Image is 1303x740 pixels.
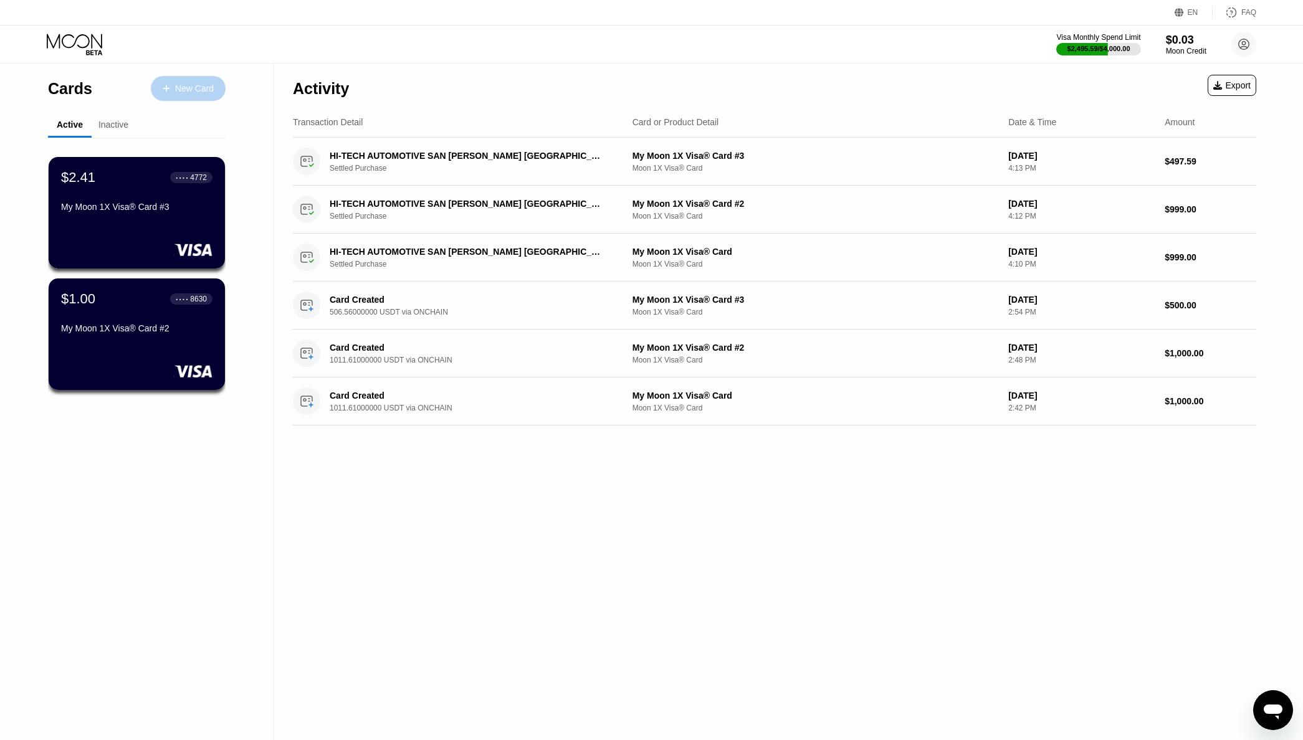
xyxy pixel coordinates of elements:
[1008,356,1155,364] div: 2:48 PM
[1067,45,1130,52] div: $2,495.59 / $4,000.00
[632,247,998,257] div: My Moon 1X Visa® Card
[330,247,606,257] div: HI-TECH AUTOMOTIVE SAN [PERSON_NAME] [GEOGRAPHIC_DATA]
[190,295,207,303] div: 8630
[293,80,349,98] div: Activity
[330,391,606,401] div: Card Created
[1056,33,1140,55] div: Visa Monthly Spend Limit$2,495.59/$4,000.00
[293,330,1256,377] div: Card Created1011.61000000 USDT via ONCHAINMy Moon 1X Visa® Card #2Moon 1X Visa® Card[DATE]2:48 PM...
[632,151,998,161] div: My Moon 1X Visa® Card #3
[1165,396,1256,406] div: $1,000.00
[293,138,1256,186] div: HI-TECH AUTOMOTIVE SAN [PERSON_NAME] [GEOGRAPHIC_DATA]Settled PurchaseMy Moon 1X Visa® Card #3Moo...
[1008,295,1155,305] div: [DATE]
[176,297,188,301] div: ● ● ● ●
[330,295,606,305] div: Card Created
[330,260,626,268] div: Settled Purchase
[1175,6,1213,19] div: EN
[1056,33,1140,42] div: Visa Monthly Spend Limit
[1166,47,1206,55] div: Moon Credit
[1165,156,1256,166] div: $497.59
[1008,212,1155,221] div: 4:12 PM
[175,83,214,94] div: New Card
[330,199,606,209] div: HI-TECH AUTOMOTIVE SAN [PERSON_NAME] [GEOGRAPHIC_DATA]
[61,323,212,333] div: My Moon 1X Visa® Card #2
[330,356,626,364] div: 1011.61000000 USDT via ONCHAIN
[1008,247,1155,257] div: [DATE]
[1166,34,1206,47] div: $0.03
[632,199,998,209] div: My Moon 1X Visa® Card #2
[98,120,128,130] div: Inactive
[632,391,998,401] div: My Moon 1X Visa® Card
[1165,204,1256,214] div: $999.00
[48,80,92,98] div: Cards
[1208,75,1256,96] div: Export
[293,377,1256,425] div: Card Created1011.61000000 USDT via ONCHAINMy Moon 1X Visa® CardMoon 1X Visa® Card[DATE]2:42 PM$1,...
[49,157,225,268] div: $2.41● ● ● ●4772My Moon 1X Visa® Card #3
[330,308,626,316] div: 506.56000000 USDT via ONCHAIN
[1166,34,1206,55] div: $0.03Moon Credit
[632,260,998,268] div: Moon 1X Visa® Card
[61,169,95,186] div: $2.41
[1165,348,1256,358] div: $1,000.00
[330,164,626,173] div: Settled Purchase
[1008,260,1155,268] div: 4:10 PM
[1008,404,1155,412] div: 2:42 PM
[1008,308,1155,316] div: 2:54 PM
[151,76,226,101] div: New Card
[61,202,212,212] div: My Moon 1X Visa® Card #3
[57,120,83,130] div: Active
[176,176,188,179] div: ● ● ● ●
[632,356,998,364] div: Moon 1X Visa® Card
[1008,343,1155,353] div: [DATE]
[1253,690,1293,730] iframe: Button to launch messaging window
[293,186,1256,234] div: HI-TECH AUTOMOTIVE SAN [PERSON_NAME] [GEOGRAPHIC_DATA]Settled PurchaseMy Moon 1X Visa® Card #2Moo...
[293,117,363,127] div: Transaction Detail
[1008,151,1155,161] div: [DATE]
[632,404,998,412] div: Moon 1X Visa® Card
[1213,6,1256,19] div: FAQ
[330,404,626,412] div: 1011.61000000 USDT via ONCHAIN
[632,212,998,221] div: Moon 1X Visa® Card
[1213,80,1251,90] div: Export
[330,343,606,353] div: Card Created
[49,278,225,390] div: $1.00● ● ● ●8630My Moon 1X Visa® Card #2
[632,343,998,353] div: My Moon 1X Visa® Card #2
[1188,8,1198,17] div: EN
[1008,117,1056,127] div: Date & Time
[1165,252,1256,262] div: $999.00
[1241,8,1256,17] div: FAQ
[293,234,1256,282] div: HI-TECH AUTOMOTIVE SAN [PERSON_NAME] [GEOGRAPHIC_DATA]Settled PurchaseMy Moon 1X Visa® CardMoon 1...
[1008,391,1155,401] div: [DATE]
[293,282,1256,330] div: Card Created506.56000000 USDT via ONCHAINMy Moon 1X Visa® Card #3Moon 1X Visa® Card[DATE]2:54 PM$...
[190,173,207,182] div: 4772
[632,117,719,127] div: Card or Product Detail
[1008,164,1155,173] div: 4:13 PM
[61,291,95,307] div: $1.00
[1008,199,1155,209] div: [DATE]
[632,164,998,173] div: Moon 1X Visa® Card
[1165,300,1256,310] div: $500.00
[1165,117,1195,127] div: Amount
[632,295,998,305] div: My Moon 1X Visa® Card #3
[330,212,626,221] div: Settled Purchase
[330,151,606,161] div: HI-TECH AUTOMOTIVE SAN [PERSON_NAME] [GEOGRAPHIC_DATA]
[632,308,998,316] div: Moon 1X Visa® Card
